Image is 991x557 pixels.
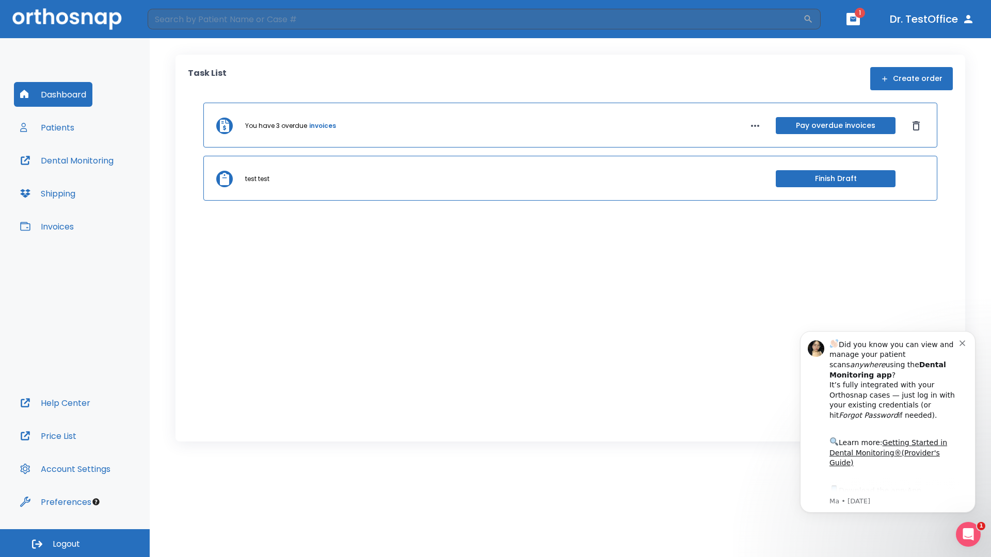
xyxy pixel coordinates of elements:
[886,10,979,28] button: Dr. TestOffice
[14,148,120,173] button: Dental Monitoring
[14,423,83,448] button: Price List
[12,8,122,29] img: Orthosnap
[776,117,896,134] button: Pay overdue invoices
[188,67,227,90] p: Task List
[785,316,991,529] iframe: Intercom notifications message
[14,181,82,206] button: Shipping
[148,9,803,29] input: Search by Patient Name or Case #
[776,170,896,187] button: Finish Draft
[977,522,985,530] span: 1
[956,522,981,547] iframe: Intercom live chat
[855,8,865,18] span: 1
[45,181,175,190] p: Message from Ma, sent 2w ago
[53,538,80,550] span: Logout
[309,121,336,130] a: invoices
[45,168,175,221] div: Download the app: | ​ Let us know if you need help getting started!
[175,22,183,30] button: Dismiss notification
[245,174,269,184] p: test test
[908,118,924,134] button: Dismiss
[14,115,81,140] button: Patients
[870,67,953,90] button: Create order
[14,214,80,239] button: Invoices
[14,456,117,481] button: Account Settings
[14,82,92,107] button: Dashboard
[14,390,97,415] button: Help Center
[14,489,98,514] button: Preferences
[45,171,137,189] a: App Store
[245,121,307,130] p: You have 3 overdue
[91,497,101,506] div: Tooltip anchor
